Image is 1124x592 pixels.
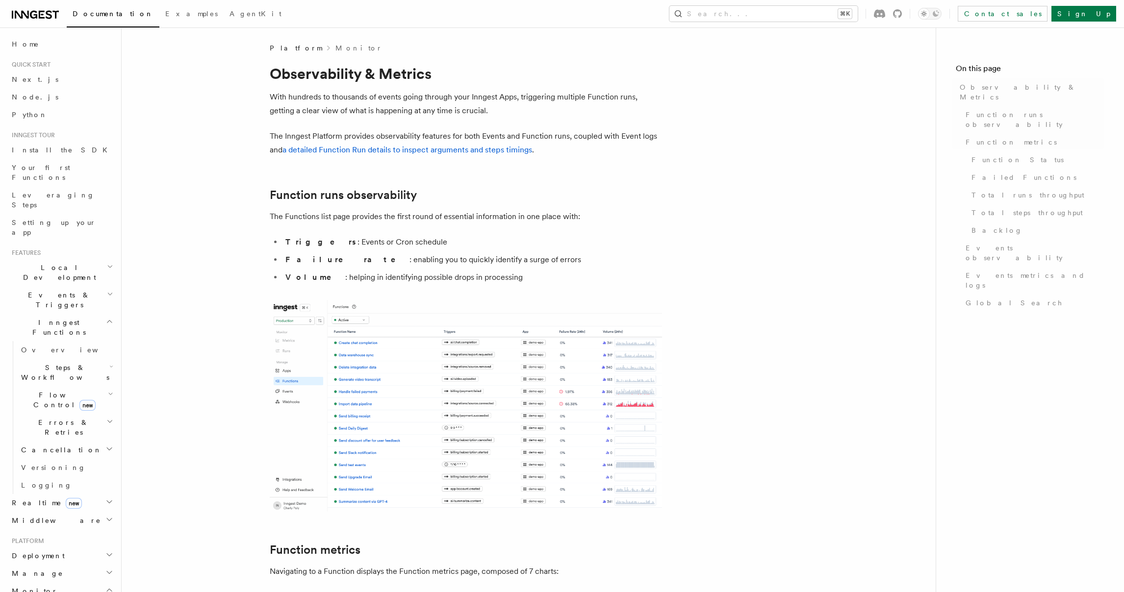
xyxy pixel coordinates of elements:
span: Errors & Retries [17,418,106,437]
a: Monitor [335,43,382,53]
a: Home [8,35,115,53]
a: Your first Functions [8,159,115,186]
img: The Functions list page lists all available Functions with essential information such as associat... [270,300,662,512]
button: Search...⌘K [669,6,858,22]
kbd: ⌘K [838,9,852,19]
span: Versioning [21,464,86,471]
a: Events metrics and logs [962,267,1104,294]
span: Realtime [8,498,82,508]
a: Function metrics [962,133,1104,151]
a: Function metrics [270,543,360,557]
a: Sign Up [1051,6,1116,22]
span: Function runs observability [966,110,1104,129]
span: Failed Functions [971,173,1076,182]
a: Events observability [962,239,1104,267]
span: Steps & Workflows [17,363,109,382]
span: Flow Control [17,390,108,410]
a: Contact sales [958,6,1047,22]
span: new [79,400,96,411]
button: Local Development [8,259,115,286]
a: AgentKit [224,3,287,26]
span: Quick start [8,61,51,69]
span: Features [8,249,41,257]
a: Overview [17,341,115,359]
a: Next.js [8,71,115,88]
span: Your first Functions [12,164,70,181]
span: Inngest tour [8,131,55,139]
span: Observability & Metrics [960,82,1104,102]
span: Overview [21,346,122,354]
span: Leveraging Steps [12,191,95,209]
span: new [66,498,82,509]
span: Total steps throughput [971,208,1083,218]
button: Errors & Retries [17,414,115,441]
span: Events & Triggers [8,290,107,310]
span: Manage [8,568,63,578]
button: Steps & Workflows [17,359,115,386]
span: Local Development [8,263,107,282]
span: Python [12,111,48,119]
a: Observability & Metrics [956,78,1104,106]
span: Logging [21,481,72,489]
span: Function Status [971,155,1064,165]
span: Node.js [12,93,58,101]
button: Toggle dark mode [918,8,942,20]
a: Total steps throughput [968,204,1104,222]
p: The Inngest Platform provides observability features for both Events and Function runs, coupled w... [270,129,662,157]
strong: Volume [285,272,345,282]
div: Inngest Functions [8,341,115,494]
span: Platform [270,43,322,53]
a: Versioning [17,459,115,476]
a: Install the SDK [8,141,115,159]
a: Function Status [968,151,1104,169]
a: Python [8,106,115,123]
span: Examples [165,10,218,18]
span: Deployment [8,551,65,561]
a: Logging [17,476,115,494]
p: The Functions list page provides the first round of essential information in one place with: [270,210,662,223]
a: Setting up your app [8,214,115,241]
strong: Triggers [285,237,358,247]
span: Inngest Functions [8,318,106,337]
li: : enabling you to quickly identify a surge of errors [282,253,662,267]
span: Events observability [966,243,1104,263]
a: Function runs observability [962,106,1104,133]
h1: Observability & Metrics [270,65,662,82]
span: Backlog [971,225,1022,235]
a: Examples [159,3,224,26]
li: : helping in identifying possible drops in processing [282,271,662,284]
span: Total runs throughput [971,190,1084,200]
button: Manage [8,565,115,582]
p: With hundreds to thousands of events going through your Inngest Apps, triggering multiple Functio... [270,90,662,118]
span: AgentKit [230,10,281,18]
span: Middleware [8,516,101,525]
a: Global Search [962,294,1104,312]
button: Realtimenew [8,494,115,512]
button: Deployment [8,547,115,565]
a: Node.js [8,88,115,106]
span: Documentation [73,10,153,18]
li: : Events or Cron schedule [282,235,662,249]
button: Cancellation [17,441,115,459]
span: Install the SDK [12,146,113,154]
p: Navigating to a Function displays the Function metrics page, composed of 7 charts: [270,565,662,578]
span: Next.js [12,75,58,83]
span: Events metrics and logs [966,271,1104,290]
a: Documentation [67,3,159,27]
a: a detailed Function Run details to inspect arguments and steps timings [282,145,532,154]
button: Events & Triggers [8,286,115,314]
button: Inngest Functions [8,314,115,341]
button: Flow Controlnew [17,386,115,414]
span: Platform [8,537,44,545]
button: Middleware [8,512,115,529]
span: Home [12,39,39,49]
span: Function metrics [966,137,1057,147]
strong: Failure rate [285,255,409,264]
span: Setting up your app [12,219,96,236]
h4: On this page [956,63,1104,78]
a: Backlog [968,222,1104,239]
span: Global Search [966,298,1063,308]
span: Cancellation [17,445,102,455]
a: Total runs throughput [968,186,1104,204]
a: Failed Functions [968,169,1104,186]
